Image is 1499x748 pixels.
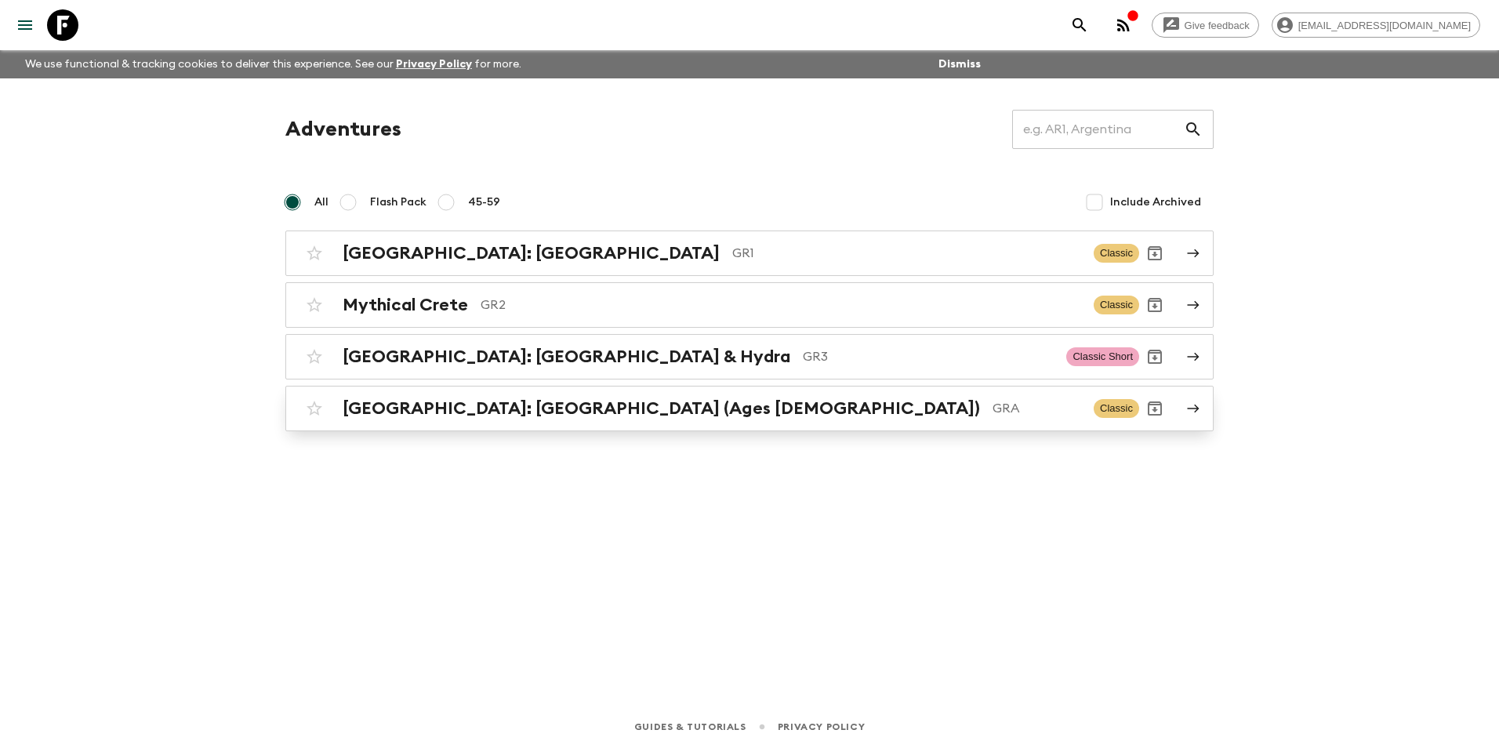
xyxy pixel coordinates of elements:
[1094,244,1139,263] span: Classic
[19,50,528,78] p: We use functional & tracking cookies to deliver this experience. See our for more.
[1176,20,1258,31] span: Give feedback
[732,244,1081,263] p: GR1
[314,194,328,210] span: All
[634,718,746,735] a: Guides & Tutorials
[285,334,1214,379] a: [GEOGRAPHIC_DATA]: [GEOGRAPHIC_DATA] & HydraGR3Classic ShortArchive
[396,59,472,70] a: Privacy Policy
[1290,20,1479,31] span: [EMAIL_ADDRESS][DOMAIN_NAME]
[285,282,1214,328] a: Mythical CreteGR2ClassicArchive
[1272,13,1480,38] div: [EMAIL_ADDRESS][DOMAIN_NAME]
[1064,9,1095,41] button: search adventures
[1012,107,1184,151] input: e.g. AR1, Argentina
[1094,296,1139,314] span: Classic
[1152,13,1259,38] a: Give feedback
[803,347,1054,366] p: GR3
[481,296,1081,314] p: GR2
[285,386,1214,431] a: [GEOGRAPHIC_DATA]: [GEOGRAPHIC_DATA] (Ages [DEMOGRAPHIC_DATA])GRAClassicArchive
[1066,347,1139,366] span: Classic Short
[1139,341,1171,372] button: Archive
[1139,238,1171,269] button: Archive
[1139,289,1171,321] button: Archive
[778,718,865,735] a: Privacy Policy
[343,398,980,419] h2: [GEOGRAPHIC_DATA]: [GEOGRAPHIC_DATA] (Ages [DEMOGRAPHIC_DATA])
[343,295,468,315] h2: Mythical Crete
[9,9,41,41] button: menu
[1110,194,1201,210] span: Include Archived
[468,194,500,210] span: 45-59
[993,399,1081,418] p: GRA
[285,114,401,145] h1: Adventures
[370,194,426,210] span: Flash Pack
[343,243,720,263] h2: [GEOGRAPHIC_DATA]: [GEOGRAPHIC_DATA]
[1094,399,1139,418] span: Classic
[1139,393,1171,424] button: Archive
[343,347,790,367] h2: [GEOGRAPHIC_DATA]: [GEOGRAPHIC_DATA] & Hydra
[285,231,1214,276] a: [GEOGRAPHIC_DATA]: [GEOGRAPHIC_DATA]GR1ClassicArchive
[935,53,985,75] button: Dismiss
